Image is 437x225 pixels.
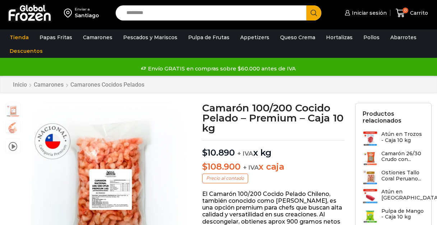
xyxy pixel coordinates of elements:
a: Abarrotes [387,31,420,44]
h3: Atún en Trozos - Caja 10 kg [381,131,424,143]
a: Queso Crema [276,31,319,44]
span: $ [202,147,208,158]
a: 0 Carrito [394,5,430,22]
a: Tienda [6,31,32,44]
p: Precio al contado [202,174,248,183]
a: Camarones [33,81,64,88]
button: Search button [306,5,321,20]
a: Pulpa de Mango - Caja 10 kg [363,208,424,224]
a: Camarón 26/30 Crudo con... [363,151,424,166]
div: Enviar a [75,7,99,12]
span: + IVA [237,150,253,157]
span: Carrito [408,9,428,17]
span: 0 [403,8,408,13]
a: Atún en Trozos - Caja 10 kg [363,131,424,147]
bdi: 108.900 [202,161,241,172]
a: Pollos [360,31,383,44]
a: Inicio [13,81,27,88]
h2: Productos relacionados [363,110,424,124]
a: Hortalizas [322,31,356,44]
div: Santiago [75,12,99,19]
p: x kg [202,140,344,158]
a: Camarones Cocidos Pelados [70,81,145,88]
h3: Camarón 26/30 Crudo con... [381,151,424,163]
a: Appetizers [237,31,273,44]
img: address-field-icon.svg [64,7,75,19]
h3: Ostiones Tallo Coral Peruano... [381,170,424,182]
a: Camarones [79,31,116,44]
span: Iniciar sesión [350,9,387,17]
span: $ [202,161,208,172]
a: Iniciar sesión [343,6,387,20]
nav: Breadcrumb [13,81,145,88]
a: Pescados y Mariscos [120,31,181,44]
a: Descuentos [6,44,46,58]
p: x caja [202,162,344,172]
h1: Camarón 100/200 Cocido Pelado – Premium – Caja 10 kg [202,103,344,133]
a: Ostiones Tallo Coral Peruano... [363,170,424,185]
span: + IVA [243,164,259,171]
a: Pulpa de Frutas [185,31,233,44]
h3: Pulpa de Mango - Caja 10 kg [381,208,424,220]
a: Papas Fritas [36,31,76,44]
bdi: 10.890 [202,147,235,158]
span: camaron nacional premium [6,103,20,118]
span: camaron-nacional-2 [6,121,20,135]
